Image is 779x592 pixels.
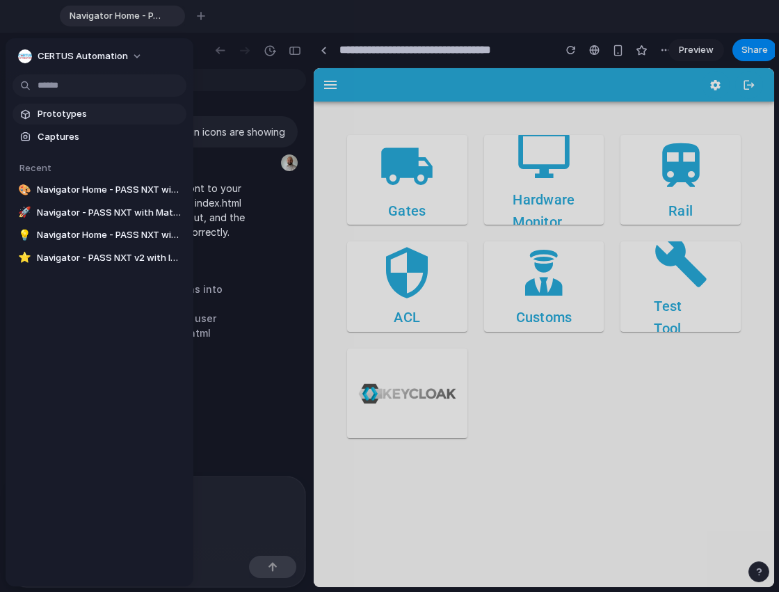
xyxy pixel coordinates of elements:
a: 🎨Navigator Home - PASS NXT with Icons [13,179,186,200]
div: 🎨 [18,183,31,197]
a: Prototypes [13,104,186,125]
h4: Test Tool [340,227,394,271]
span: Navigator Home - PASS NXT with Icons [37,183,181,197]
span: Navigator - PASS NXT with Material Icons [37,206,181,220]
h4: Rail [355,131,379,154]
span: Captures [38,130,181,144]
div: 💡 [18,228,31,242]
a: ⭐Navigator - PASS NXT v2 with Icons [13,248,186,269]
div: 🚀 [18,206,31,220]
span: CERTUS Automation [38,49,128,63]
span: Prototypes [38,107,181,121]
h4: ACL [80,238,106,260]
a: 🚀Navigator - PASS NXT with Material Icons [13,202,186,223]
h4: Gates [74,131,112,154]
h4: Customs [202,238,259,260]
img: keycloak-logo-Bgyo5sG0.png [45,291,143,359]
span: Navigator - PASS NXT v2 with Icons [37,251,181,265]
h4: Hardware Monitor [199,120,261,165]
a: 💡Navigator Home - PASS NXT with Icons [13,225,186,246]
div: ⭐ [18,251,31,265]
button: CERTUS Automation [13,45,150,67]
a: Captures [13,127,186,147]
span: Navigator Home - PASS NXT with Icons [37,228,181,242]
span: Recent [19,162,51,173]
